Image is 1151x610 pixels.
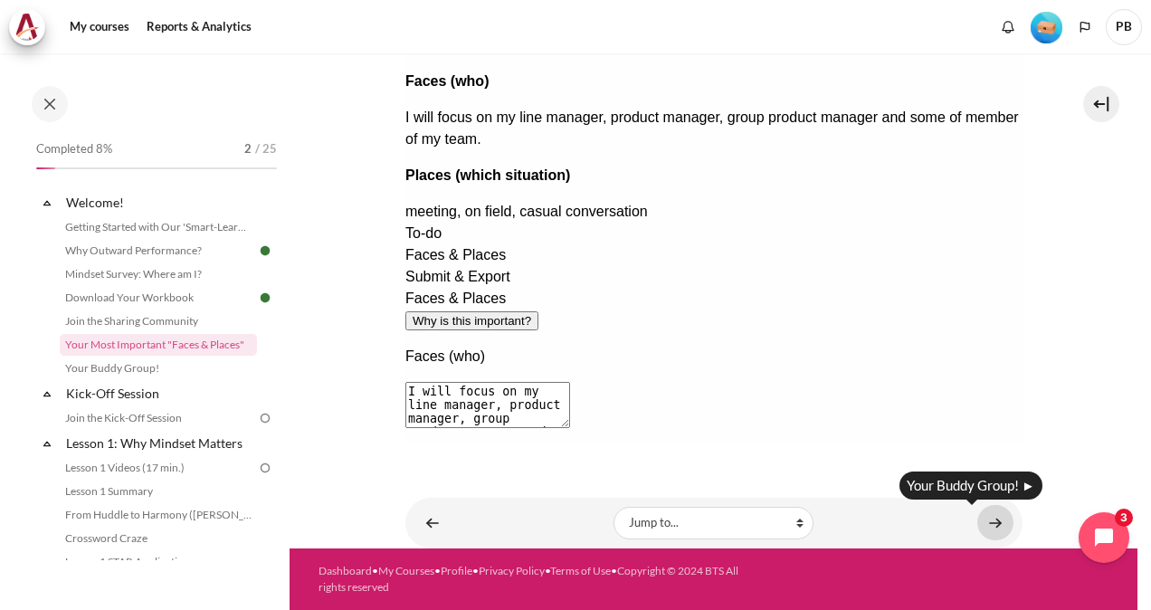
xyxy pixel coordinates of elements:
[63,431,257,455] a: Lesson 1: Why Mindset Matters
[257,290,273,306] img: Done
[140,9,258,45] a: Reports & Analytics
[1106,9,1142,45] a: User menu
[60,551,257,573] a: Lesson 1 STAR Application
[257,243,273,259] img: Done
[38,434,56,453] span: Collapse
[994,14,1022,41] div: Show notification window with no new notifications
[60,310,257,332] a: Join the Sharing Community
[257,460,273,476] img: To do
[244,140,252,158] span: 2
[1071,14,1099,41] button: Languages
[63,9,136,45] a: My courses
[60,528,257,549] a: Crossword Craze
[60,504,257,526] a: From Huddle to Harmony ([PERSON_NAME]'s Story)
[36,167,55,169] div: 8%
[1106,9,1142,45] span: PB
[63,190,257,214] a: Welcome!
[60,240,257,262] a: Why Outward Performance?
[60,457,257,479] a: Lesson 1 Videos (17 min.)
[60,263,257,285] a: Mindset Survey: Where am I?
[9,9,54,45] a: Architeck Architeck
[36,140,112,158] span: Completed 8%
[14,14,40,41] img: Architeck
[319,564,372,577] a: Dashboard
[257,410,273,426] img: To do
[550,564,611,577] a: Terms of Use
[60,334,257,356] a: Your Most Important "Faces & Places"
[60,481,257,502] a: Lesson 1 Summary
[378,564,434,577] a: My Courses
[1023,10,1070,43] a: Level #1
[60,216,257,238] a: Getting Started with Our 'Smart-Learning' Platform
[38,385,56,403] span: Collapse
[60,287,257,309] a: Download Your Workbook
[38,194,56,212] span: Collapse
[1031,12,1062,43] img: Level #1
[1031,10,1062,43] div: Level #1
[63,381,257,405] a: Kick-Off Session
[319,563,743,596] div: • • • • •
[60,357,257,379] a: Your Buddy Group!
[441,564,472,577] a: Profile
[255,140,277,158] span: / 25
[414,505,451,540] a: ◄ Join the Sharing Community
[479,564,545,577] a: Privacy Policy
[60,407,257,429] a: Join the Kick-Off Session
[899,472,1042,500] div: Your Buddy Group! ►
